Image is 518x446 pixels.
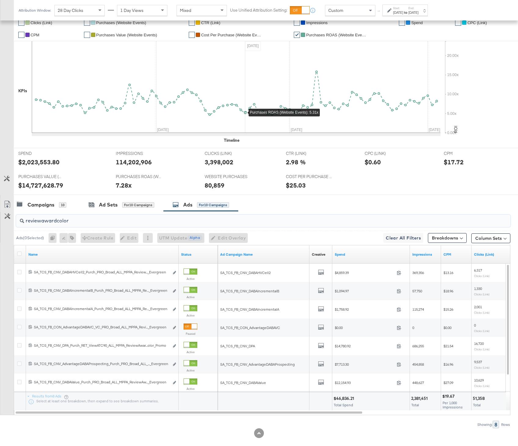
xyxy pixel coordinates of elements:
span: Custom [328,8,343,13]
span: $14,780.92 [335,344,394,348]
span: COST PER PURCHASE (WEBSITE EVENTS) [286,174,332,180]
a: Ad Name. [28,252,176,257]
div: Attribution Window: [18,8,51,13]
div: $14,727,628.79 [18,181,63,190]
span: SPEND [18,151,64,156]
span: Mixed [180,8,191,13]
a: Shows the current state of your Ad. [181,252,215,257]
span: 6,317 [474,268,482,272]
span: Impressions [306,20,327,25]
div: 2,381,451 [411,396,429,401]
div: SA_TCS_FB_CNV_DABAIncrementalB_Purch_PRO_Broad_ALL_MPPA_Re..._Evergreen [34,288,169,293]
a: ✔ [455,20,461,26]
div: KPIs [18,88,27,94]
div: $0.60 [365,158,381,166]
div: 0 [49,233,60,243]
span: SA_TCS_FB_CNV_DPA [220,344,255,348]
span: Purchases Value (Website Events) [96,33,157,37]
span: Total [473,403,481,407]
span: SA_TCS_FB_CNV_DABAIncrementalB [220,289,279,293]
div: 8 [493,421,499,428]
span: 28 Day Clicks [58,8,83,13]
span: $4,859.39 [335,270,394,275]
span: 57,750 [412,289,422,293]
span: CTR (Link) [201,20,220,25]
span: CPC (LINK) [365,151,410,156]
div: Creative [312,252,325,257]
span: Clicks (Link) [31,20,52,25]
a: ✔ [294,32,300,38]
div: for 10 Campaigns [122,202,154,208]
span: 10,629 [474,378,484,382]
sub: Clicks (Link) [474,329,490,333]
label: Active [184,313,197,317]
span: Clear All Filters [386,234,421,242]
sub: Clicks (Link) [474,292,490,296]
div: Ad Sets [99,201,118,208]
text: ROI [453,126,458,133]
span: $21.54 [443,344,453,348]
span: $12,154.93 [335,380,394,385]
span: CTR (LINK) [286,151,332,156]
span: 0 [412,325,414,330]
sub: Clicks (Link) [474,311,490,314]
sub: Clicks (Link) [474,384,490,388]
div: Showing: [477,422,493,427]
sub: Clicks (Link) [474,274,490,278]
a: The total amount spent to date. [335,252,407,257]
div: Rows [501,422,510,427]
div: 80,859 [205,181,224,190]
span: Per 1,000 Impressions [443,400,463,409]
div: Timeline [224,137,239,143]
label: End: [408,6,418,10]
span: Total Spend [334,403,353,407]
input: Search Ad Name, ID or Objective [24,212,465,224]
span: 2,001 [474,305,482,309]
div: Campaigns [27,201,54,208]
label: Active [184,387,197,391]
span: 686,255 [412,344,424,348]
span: $1,758.92 [335,307,394,312]
span: $0.00 [335,325,394,330]
a: ✔ [399,20,405,26]
span: Cost Per Purchase (Website Events) [201,33,262,37]
div: [DATE] [408,10,418,15]
label: Active [184,295,197,299]
sub: Clicks (Link) [474,366,490,369]
span: PURCHASES VALUE (WEBSITE EVENTS) [18,174,64,180]
span: IMPRESSIONS [116,151,162,156]
div: 2.98 % [286,158,306,166]
span: 0 [474,323,476,327]
span: 454,858 [412,362,424,367]
div: 10 [59,202,66,208]
span: WEBSITE PURCHASES [205,174,250,180]
span: Total [411,403,419,407]
label: Active [184,277,197,281]
span: Spend [411,20,423,25]
div: SA_TCS_FB_CNV_AdvantageDABAProspecting_Purch_PRO_Broad_ALL_..._Evergreen [34,361,169,366]
span: Purchases (Website Events) [96,20,146,25]
a: ✔ [189,32,195,38]
label: Active [184,368,197,372]
a: ✔ [84,20,90,26]
span: $1,094.97 [335,289,394,293]
strong: to [403,10,408,15]
button: Clear All Filters [383,233,423,243]
a: ✔ [294,20,300,26]
a: ✔ [189,20,195,26]
span: SA_TCS_FB_CNV_DABAHVCell2 [220,270,271,275]
div: $46,836.21 [334,396,356,401]
button: Breakdowns [428,233,467,243]
div: SA_TCS_FB_CNV_DABAIncrementalA_Purch_PRO_Broad_ALL_MPPA_Re..._Evergreen [34,306,169,311]
a: Shows the creative associated with your ad. [312,252,325,257]
span: $16.96 [443,362,453,367]
div: $25.03 [286,181,306,190]
span: $27.09 [443,380,453,385]
span: ↑ [376,10,382,13]
a: ✔ [84,32,90,38]
label: Active [184,350,197,354]
a: ✔ [18,20,24,26]
button: Column Sets [471,233,510,243]
span: SA_TCS_FB_CNV_AdvantageDABAProspecting [220,362,295,367]
span: 9,537 [474,360,482,364]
